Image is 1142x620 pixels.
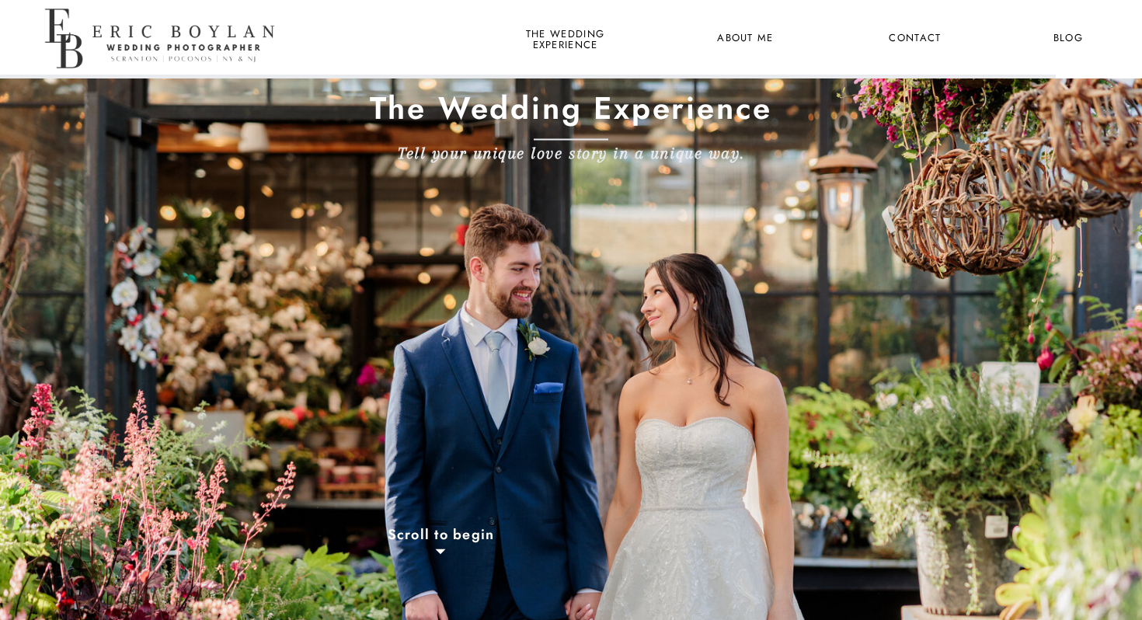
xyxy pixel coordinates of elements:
a: Contact [886,29,944,49]
h1: The Wedding Experience [294,89,848,134]
a: Blog [1039,29,1097,49]
a: the wedding experience [523,29,608,49]
a: About Me [708,29,783,49]
b: Tell your unique love story in a unique way. [398,143,744,162]
a: Scroll to begin [322,527,559,548]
